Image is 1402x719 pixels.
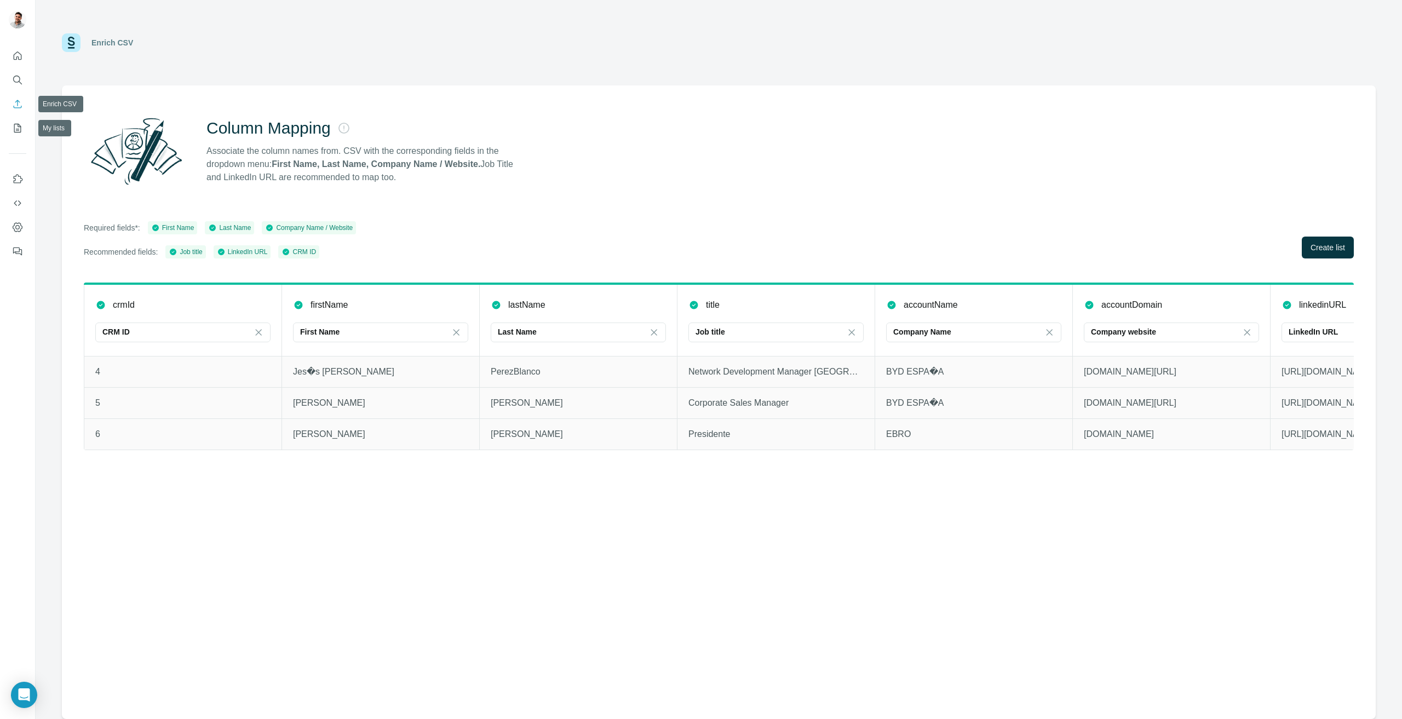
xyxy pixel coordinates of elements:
[1299,298,1346,312] p: linkedinURL
[1289,326,1338,337] p: LinkedIn URL
[9,169,26,189] button: Use Surfe on LinkedIn
[9,94,26,114] button: Enrich CSV
[706,298,720,312] p: title
[893,326,951,337] p: Company Name
[508,298,545,312] p: lastName
[84,112,189,191] img: Surfe Illustration - Column Mapping
[9,11,26,28] img: Avatar
[169,247,202,257] div: Job title
[904,298,958,312] p: accountName
[311,298,348,312] p: firstName
[62,33,81,52] img: Surfe Logo
[91,37,133,48] div: Enrich CSV
[886,396,1061,410] p: BYD ESPA�A
[281,247,316,257] div: CRM ID
[9,118,26,138] button: My lists
[9,46,26,66] button: Quick start
[1302,237,1354,258] button: Create list
[491,396,666,410] p: [PERSON_NAME]
[84,246,158,257] p: Recommended fields:
[11,682,37,708] div: Open Intercom Messenger
[886,428,1061,441] p: EBRO
[293,428,468,441] p: [PERSON_NAME]
[498,326,537,337] p: Last Name
[491,365,666,378] p: PerezBlanco
[151,223,194,233] div: First Name
[206,145,523,184] p: Associate the column names from. CSV with the corresponding fields in the dropdown menu: Job Titl...
[696,326,725,337] p: Job title
[206,118,331,138] h2: Column Mapping
[1084,365,1259,378] p: [DOMAIN_NAME][URL]
[217,247,268,257] div: LinkedIn URL
[293,365,468,378] p: Jes�s [PERSON_NAME]
[84,222,140,233] p: Required fields*:
[491,428,666,441] p: [PERSON_NAME]
[688,428,864,441] p: Presidente
[1084,428,1259,441] p: [DOMAIN_NAME]
[265,223,353,233] div: Company Name / Website
[9,70,26,90] button: Search
[886,365,1061,378] p: BYD ESPA�A
[208,223,251,233] div: Last Name
[95,396,271,410] p: 5
[1101,298,1162,312] p: accountDomain
[1091,326,1156,337] p: Company website
[1084,396,1259,410] p: [DOMAIN_NAME][URL]
[9,193,26,213] button: Use Surfe API
[300,326,340,337] p: First Name
[688,365,864,378] p: Network Development Manager [GEOGRAPHIC_DATA] & [GEOGRAPHIC_DATA]
[1311,242,1345,253] span: Create list
[293,396,468,410] p: [PERSON_NAME]
[95,428,271,441] p: 6
[95,365,271,378] p: 4
[113,298,135,312] p: crmId
[272,159,480,169] strong: First Name, Last Name, Company Name / Website.
[9,217,26,237] button: Dashboard
[102,326,130,337] p: CRM ID
[9,241,26,261] button: Feedback
[688,396,864,410] p: Corporate Sales Manager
